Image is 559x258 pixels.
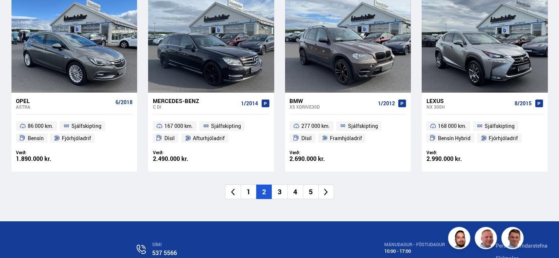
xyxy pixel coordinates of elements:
li: 3 [272,185,287,199]
span: Bensín [28,134,44,143]
span: Afturhjóladrif [193,134,225,143]
span: 277 000 km. [301,122,330,130]
div: 2.690.000 kr. [289,156,348,162]
span: Sjálfskipting [211,122,241,130]
div: SÍMI [152,242,333,247]
span: 167 000 km. [164,122,193,130]
span: 8/2015 [515,100,532,106]
div: Verð: [16,150,74,155]
span: 6/2018 [116,99,133,105]
a: Lexus NX 300H 8/2015 168 000 km. Sjálfskipting Bensín Hybrid Fjórhjóladrif Verð: 2.990.000 kr. [422,93,547,172]
div: Lexus [426,97,511,104]
div: X5 XDRIVE30D [289,104,375,109]
img: FbJEzSuNWCJXmdc-.webp [502,228,525,250]
div: 2.490.000 kr. [153,156,211,162]
a: BMW X5 XDRIVE30D 1/2012 277 000 km. Sjálfskipting Dísil Framhjóladrif Verð: 2.690.000 kr. [285,93,411,172]
div: Mercedes-Benz [153,97,238,104]
div: ASTRA [16,104,113,109]
div: Opel [16,97,113,104]
span: 1/2014 [241,100,258,106]
span: Sjálfskipting [348,122,378,130]
span: Fjórhjóladrif [62,134,91,143]
div: C DI [153,104,238,109]
img: siFngHWaQ9KaOqBr.png [476,228,498,250]
li: 4 [287,185,303,199]
a: Opel ASTRA 6/2018 86 000 km. Sjálfskipting Bensín Fjórhjóladrif Verð: 1.890.000 kr. [11,93,137,172]
div: Verð: [153,150,211,155]
img: n0V2lOsqF3l1V2iz.svg [137,245,146,254]
a: 537 5566 [152,249,177,257]
span: 168 000 km. [438,122,466,130]
div: NX 300H [426,104,511,109]
div: BMW [289,97,375,104]
div: 1.890.000 kr. [16,156,74,162]
img: nhp88E3Fdnt1Opn2.png [449,228,471,250]
div: 10:00 - 17:00 [384,248,445,254]
a: Mercedes-Benz C DI 1/2014 167 000 km. Sjálfskipting Dísil Afturhjóladrif Verð: 2.490.000 kr. [148,93,274,172]
li: 1 [241,185,256,199]
div: Verð: [426,150,485,155]
span: 1/2012 [378,100,395,106]
li: 5 [303,185,318,199]
div: Verð: [289,150,348,155]
span: Dísil [301,134,312,143]
button: Opna LiveChat spjallviðmót [6,3,28,25]
span: Dísil [164,134,175,143]
span: 86 000 km. [28,122,53,130]
span: Fjórhjóladrif [489,134,518,143]
span: Bensín Hybrid [438,134,471,143]
div: 2.990.000 kr. [426,156,485,162]
span: Framhjóladrif [329,134,362,143]
span: Sjálfskipting [71,122,101,130]
li: 2 [256,185,272,199]
div: MÁNUDAGUR - FÖSTUDAGUR [384,242,445,247]
span: Sjálfskipting [485,122,515,130]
